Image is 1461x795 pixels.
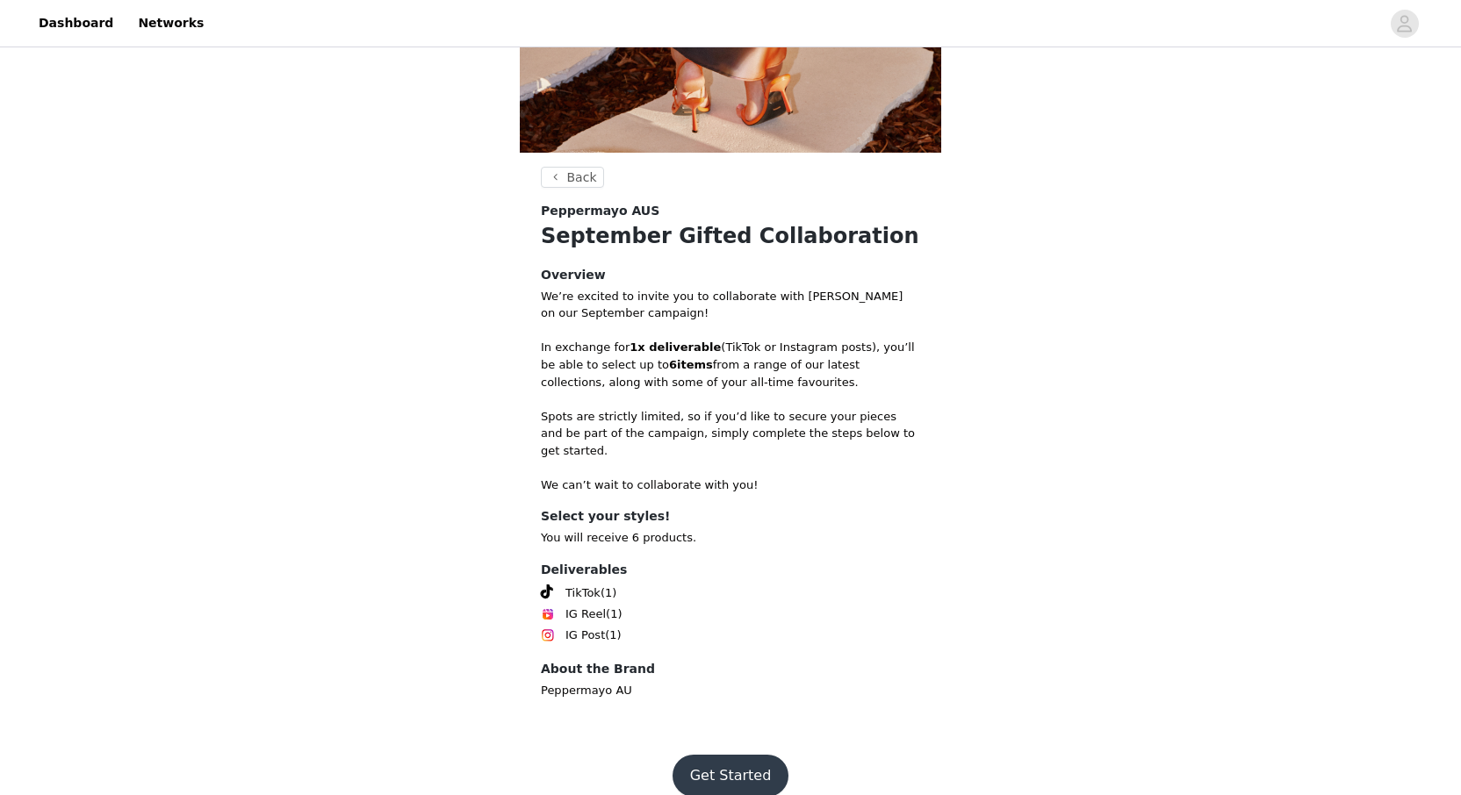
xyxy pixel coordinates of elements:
a: Networks [127,4,214,43]
h4: Deliverables [541,561,920,579]
strong: 1x deliverable [630,340,721,354]
div: avatar [1396,10,1413,38]
h4: About the Brand [541,660,920,678]
p: We’re excited to invite you to collaborate with [PERSON_NAME] on our September campaign! [541,288,920,322]
strong: 6 [669,358,677,371]
p: You will receive 6 products. [541,529,920,547]
span: (1) [601,584,616,602]
p: Peppermayo AU [541,682,920,699]
strong: items [677,358,713,371]
span: TikTok [565,584,601,602]
h4: Select your styles! [541,507,920,526]
a: Dashboard [28,4,124,43]
p: We can’t wait to collaborate with you! [541,476,920,494]
button: Back [541,167,604,188]
h1: September Gifted Collaboration [541,220,920,252]
span: IG Reel [565,605,606,623]
span: Peppermayo AUS [541,202,659,220]
h4: Overview [541,266,920,284]
img: Instagram Icon [541,628,555,642]
span: (1) [606,605,622,623]
p: Spots are strictly limited, so if you’d like to secure your pieces and be part of the campaign, s... [541,408,920,460]
p: In exchange for (TikTok or Instagram posts), you’ll be able to select up to from a range of our l... [541,339,920,390]
img: Instagram Reels Icon [541,607,555,621]
span: IG Post [565,627,605,644]
span: (1) [605,627,621,644]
